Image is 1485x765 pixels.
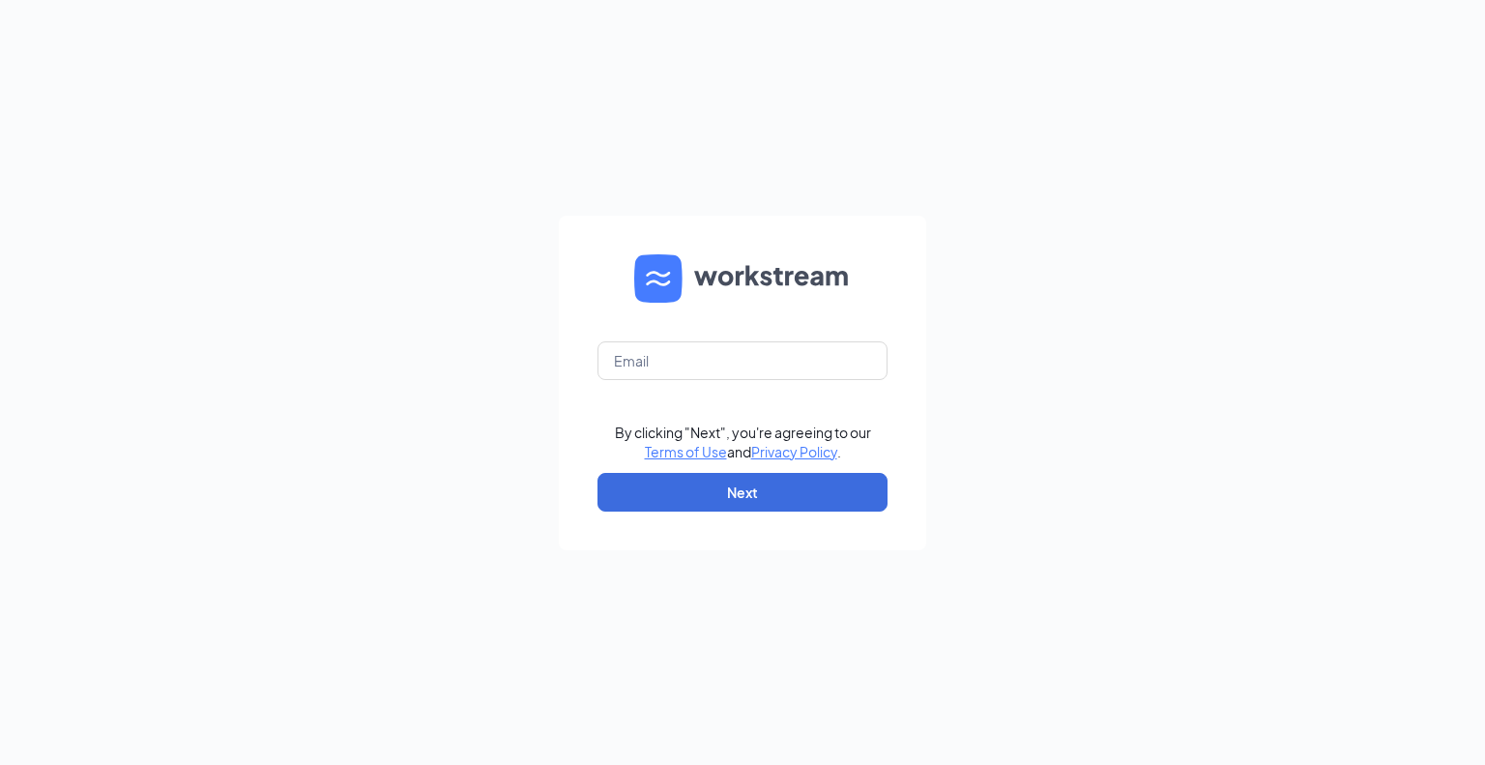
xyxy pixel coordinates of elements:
input: Email [597,341,888,380]
a: Privacy Policy [751,443,837,460]
div: By clicking "Next", you're agreeing to our and . [615,423,871,461]
a: Terms of Use [645,443,727,460]
button: Next [597,473,888,512]
img: WS logo and Workstream text [634,254,851,303]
